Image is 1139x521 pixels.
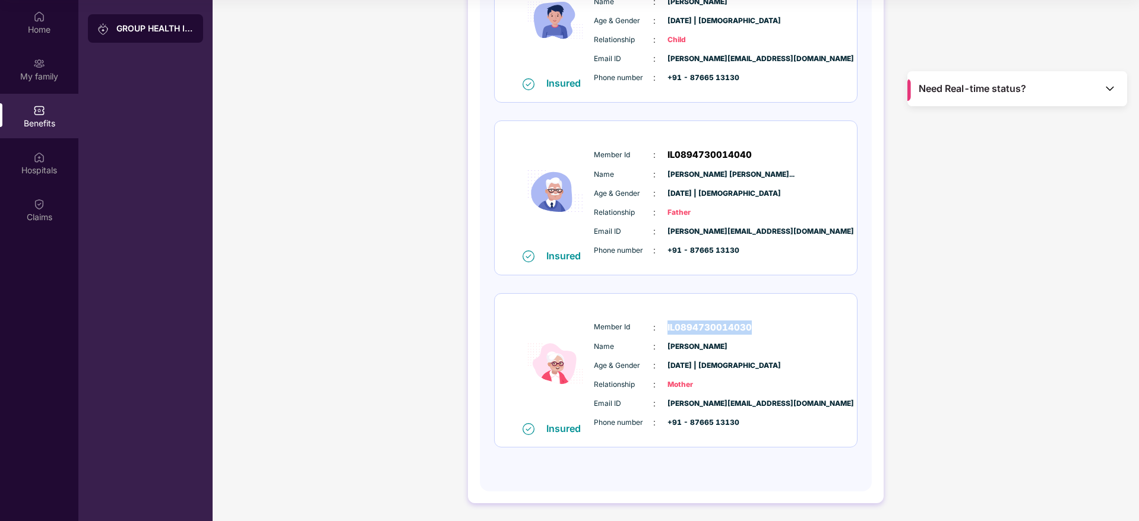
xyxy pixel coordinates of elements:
span: Relationship [594,207,653,218]
span: Mother [667,379,727,390]
span: [PERSON_NAME][EMAIL_ADDRESS][DOMAIN_NAME] [667,398,727,409]
span: : [653,71,656,84]
img: icon [520,134,591,249]
span: : [653,244,656,257]
span: Father [667,207,727,218]
span: [PERSON_NAME] [PERSON_NAME]... [667,169,727,180]
span: : [653,33,656,46]
span: IL0894730014040 [667,148,752,162]
span: Email ID [594,226,653,237]
span: Child [667,34,727,46]
img: svg+xml;base64,PHN2ZyB3aWR0aD0iMjAiIGhlaWdodD0iMjAiIHZpZXdCb3g9IjAgMCAyMCAyMCIgZmlsbD0ibm9uZSIgeG... [33,58,45,69]
span: Relationship [594,34,653,46]
span: : [653,148,656,161]
span: : [653,416,656,429]
span: [PERSON_NAME] [667,341,727,352]
div: Insured [546,422,588,434]
span: [PERSON_NAME][EMAIL_ADDRESS][DOMAIN_NAME] [667,226,727,237]
img: svg+xml;base64,PHN2ZyB4bWxucz0iaHR0cDovL3d3dy53My5vcmcvMjAwMC9zdmciIHdpZHRoPSIxNiIgaGVpZ2h0PSIxNi... [523,250,534,262]
span: [DATE] | [DEMOGRAPHIC_DATA] [667,188,727,199]
div: Insured [546,77,588,89]
span: Phone number [594,245,653,256]
span: : [653,378,656,391]
div: Insured [546,250,588,262]
span: : [653,206,656,219]
span: Name [594,169,653,180]
span: +91 - 87665 13130 [667,72,727,84]
span: +91 - 87665 13130 [667,245,727,256]
span: Phone number [594,417,653,428]
span: [DATE] | [DEMOGRAPHIC_DATA] [667,360,727,371]
img: svg+xml;base64,PHN2ZyBpZD0iSG9tZSIgeG1sbnM9Imh0dHA6Ly93d3cudzMub3JnLzIwMDAvc3ZnIiB3aWR0aD0iMjAiIG... [33,11,45,23]
img: svg+xml;base64,PHN2ZyBpZD0iSG9zcGl0YWxzIiB4bWxucz0iaHR0cDovL3d3dy53My5vcmcvMjAwMC9zdmciIHdpZHRoPS... [33,151,45,163]
span: : [653,321,656,334]
span: : [653,340,656,353]
span: Relationship [594,379,653,390]
span: Need Real-time status? [919,82,1026,95]
span: [DATE] | [DEMOGRAPHIC_DATA] [667,15,727,27]
span: Age & Gender [594,15,653,27]
span: Age & Gender [594,360,653,371]
span: : [653,225,656,238]
span: Phone number [594,72,653,84]
img: Toggle Icon [1104,82,1116,94]
span: : [653,168,656,181]
span: Member Id [594,150,653,161]
span: : [653,397,656,410]
span: : [653,52,656,65]
div: GROUP HEALTH INSURANCE [116,23,194,34]
span: Member Id [594,322,653,333]
span: IL0894730014030 [667,320,752,335]
img: svg+xml;base64,PHN2ZyB4bWxucz0iaHR0cDovL3d3dy53My5vcmcvMjAwMC9zdmciIHdpZHRoPSIxNiIgaGVpZ2h0PSIxNi... [523,78,534,90]
span: Email ID [594,398,653,409]
span: Name [594,341,653,352]
span: Email ID [594,53,653,65]
img: svg+xml;base64,PHN2ZyBpZD0iQmVuZWZpdHMiIHhtbG5zPSJodHRwOi8vd3d3LnczLm9yZy8yMDAwL3N2ZyIgd2lkdGg9Ij... [33,104,45,116]
img: svg+xml;base64,PHN2ZyB4bWxucz0iaHR0cDovL3d3dy53My5vcmcvMjAwMC9zdmciIHdpZHRoPSIxNiIgaGVpZ2h0PSIxNi... [523,423,534,435]
span: : [653,187,656,200]
img: svg+xml;base64,PHN2ZyB3aWR0aD0iMjAiIGhlaWdodD0iMjAiIHZpZXdCb3g9IjAgMCAyMCAyMCIgZmlsbD0ibm9uZSIgeG... [97,23,109,35]
span: [PERSON_NAME][EMAIL_ADDRESS][DOMAIN_NAME] [667,53,727,65]
img: svg+xml;base64,PHN2ZyBpZD0iQ2xhaW0iIHhtbG5zPSJodHRwOi8vd3d3LnczLm9yZy8yMDAwL3N2ZyIgd2lkdGg9IjIwIi... [33,198,45,210]
span: +91 - 87665 13130 [667,417,727,428]
img: icon [520,306,591,422]
span: : [653,14,656,27]
span: : [653,359,656,372]
span: Age & Gender [594,188,653,199]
